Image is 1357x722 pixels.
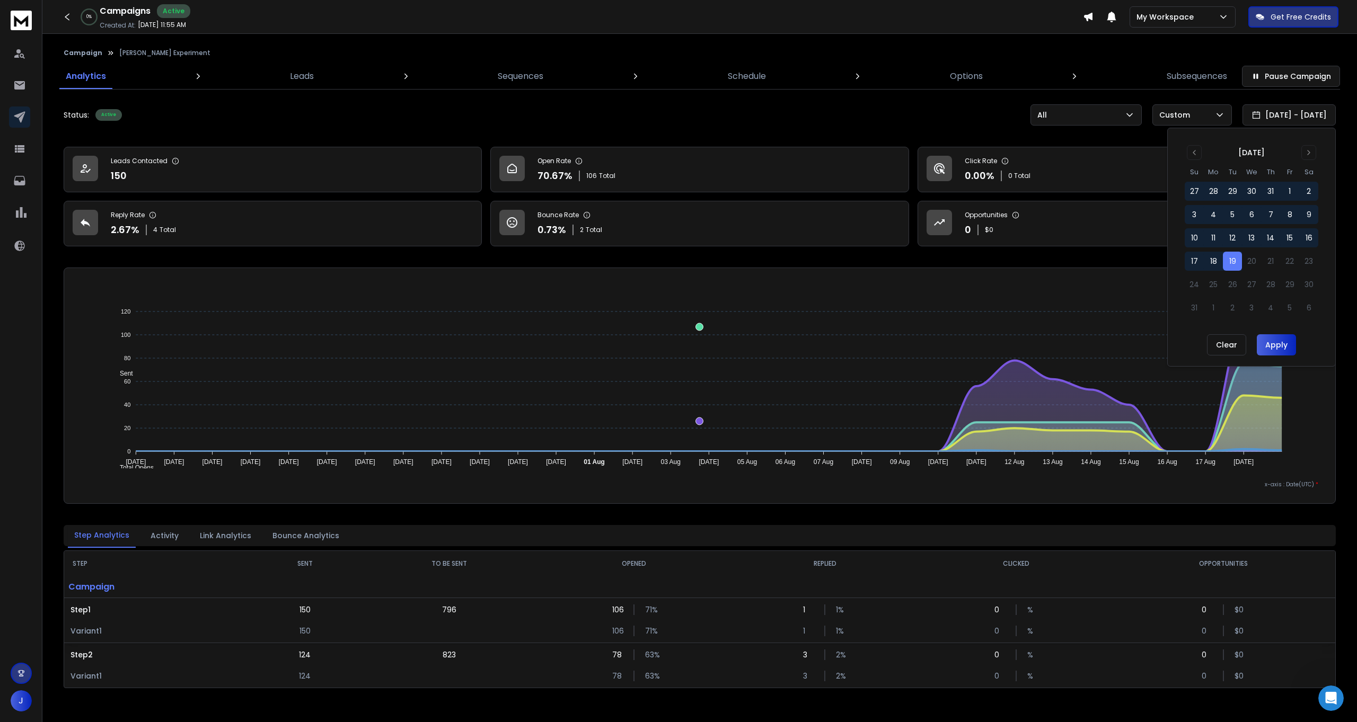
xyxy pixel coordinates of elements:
[1235,626,1245,636] p: $ 0
[965,222,971,237] p: 0
[1299,182,1318,201] button: 2
[470,458,490,466] tspan: [DATE]
[124,425,130,431] tspan: 20
[1167,70,1227,83] p: Subsequences
[537,157,571,165] p: Open Rate
[71,649,243,660] p: Step 2
[1234,458,1254,466] tspan: [DATE]
[1027,649,1038,660] p: %
[490,147,909,192] a: Open Rate70.67%106Total
[202,458,223,466] tspan: [DATE]
[1299,166,1318,177] th: Saturday
[1202,626,1212,636] p: 0
[51,10,67,18] h1: Box
[38,214,204,653] div: Hi [PERSON_NAME].Thank you for the reply.First, it took from [DATE] when I started this chat unti...
[965,157,997,165] p: Click Rate
[836,626,847,636] p: 1 %
[64,551,250,576] th: STEP
[1120,458,1139,466] tspan: 15 Aug
[11,690,32,711] button: J
[1318,685,1344,711] iframe: Intercom live chat
[393,458,413,466] tspan: [DATE]
[279,458,299,466] tspan: [DATE]
[47,220,195,231] div: Hi [PERSON_NAME].
[852,458,872,466] tspan: [DATE]
[1160,64,1233,89] a: Subsequences
[1223,166,1242,177] th: Tuesday
[111,211,145,219] p: Reply Rate
[1243,104,1336,126] button: [DATE] - [DATE]
[994,626,1005,636] p: 0
[1185,166,1204,177] th: Sunday
[1280,166,1299,177] th: Friday
[803,671,814,681] p: 3
[890,458,910,466] tspan: 09 Aug
[1136,12,1198,22] p: My Workspace
[803,604,814,615] p: 1
[431,458,452,466] tspan: [DATE]
[728,70,766,83] p: Schedule
[661,458,681,466] tspan: 03 Aug
[1204,166,1223,177] th: Monday
[299,671,311,681] p: 124
[1027,626,1038,636] p: %
[490,201,909,246] a: Bounce Rate0.73%2Total
[100,21,136,30] p: Created At:
[59,64,112,89] a: Analytics
[64,201,482,246] a: Reply Rate2.67%4Total
[71,604,243,615] p: Step 1
[1223,205,1242,224] button: 5
[776,458,795,466] tspan: 06 Aug
[68,523,136,548] button: Step Analytics
[7,4,27,24] button: go back
[1196,458,1215,466] tspan: 17 Aug
[580,226,584,234] span: 2
[1202,671,1212,681] p: 0
[994,604,1005,615] p: 0
[1242,182,1261,201] button: 30
[266,524,346,547] button: Bounce Analytics
[1235,649,1245,660] p: $ 0
[836,604,847,615] p: 1 %
[157,4,190,18] div: Active
[1204,228,1223,247] button: 11
[1242,66,1340,87] button: Pause Campaign
[47,236,195,246] div: Thank you for the reply.
[537,168,572,183] p: 70.67 %
[64,147,482,192] a: Leads Contacted150
[699,458,719,466] tspan: [DATE]
[1037,110,1051,120] p: All
[111,222,139,237] p: 2.67 %
[645,626,656,636] p: 71 %
[1257,334,1296,355] button: Apply
[1159,110,1194,120] p: Custom
[1158,458,1177,466] tspan: 16 Aug
[1112,551,1335,576] th: OPPORTUNITIES
[160,226,176,234] span: Total
[645,649,656,660] p: 63 %
[138,21,186,29] p: [DATE] 11:55 AM
[645,604,656,615] p: 71 %
[803,626,814,636] p: 1
[1261,228,1280,247] button: 14
[1081,458,1101,466] tspan: 14 Aug
[491,64,550,89] a: Sequences
[645,671,656,681] p: 63 %
[64,49,102,57] button: Campaign
[1242,205,1261,224] button: 6
[737,458,757,466] tspan: 05 Aug
[836,649,847,660] p: 2 %
[1238,147,1265,158] div: [DATE]
[186,4,205,23] div: Close
[1223,182,1242,201] button: 29
[721,64,772,89] a: Schedule
[918,147,1336,192] a: Click Rate0.00%0 Total
[539,551,730,576] th: OPENED
[584,458,605,466] tspan: 01 Aug
[128,448,131,454] tspan: 0
[71,626,243,636] p: Variant 1
[299,604,311,615] p: 150
[586,226,602,234] span: Total
[193,524,258,547] button: Link Analytics
[985,226,993,234] p: $ 0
